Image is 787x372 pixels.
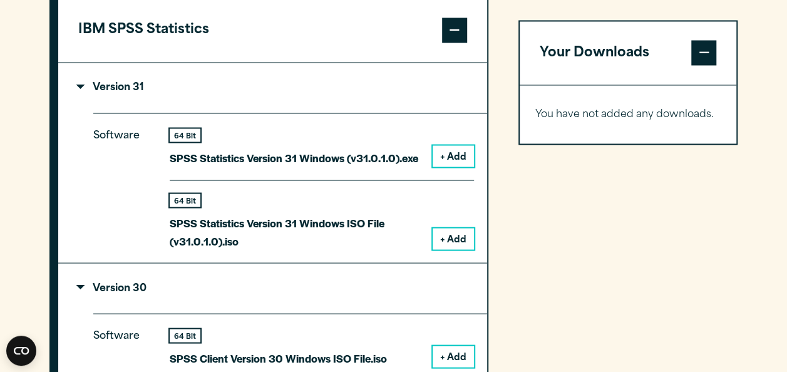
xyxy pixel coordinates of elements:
div: 64 Bit [170,329,200,342]
div: 64 Bit [170,128,200,142]
p: Version 30 [78,283,147,293]
button: + Add [433,228,474,249]
div: 64 Bit [170,194,200,207]
p: You have not added any downloads. [535,106,721,124]
div: Your Downloads [520,85,737,144]
p: Software [93,127,150,239]
p: SPSS Statistics Version 31 Windows (v31.0.1.0).exe [170,148,418,167]
p: SPSS Statistics Version 31 Windows ISO File (v31.0.1.0).iso [170,214,423,250]
p: Version 31 [78,83,144,93]
button: + Add [433,346,474,367]
summary: Version 31 [58,63,487,113]
button: Your Downloads [520,21,737,85]
p: SPSS Client Version 30 Windows ISO File.iso [170,349,387,367]
summary: Version 30 [58,263,487,313]
button: Open CMP widget [6,336,36,366]
button: + Add [433,145,474,167]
